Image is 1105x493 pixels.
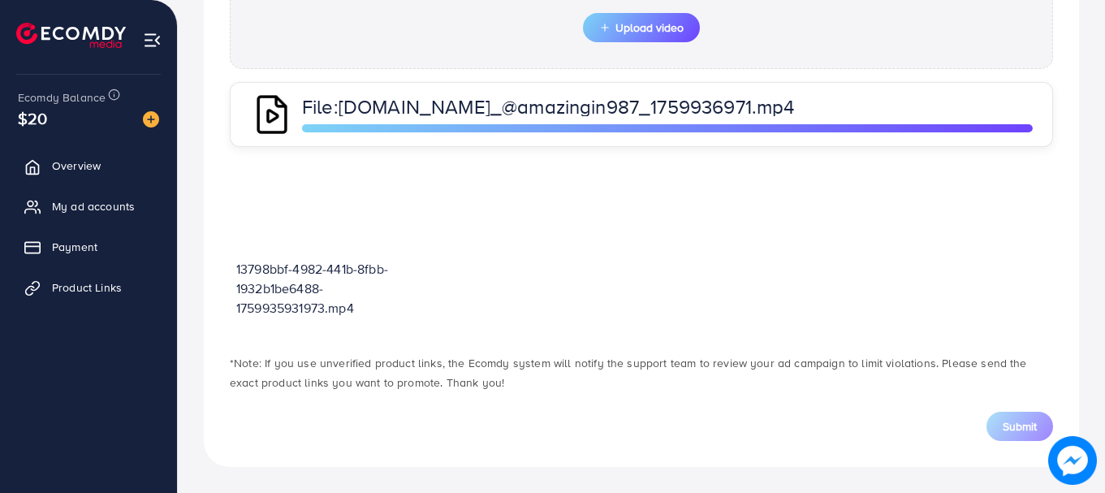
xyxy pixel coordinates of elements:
[143,31,162,50] img: menu
[302,97,830,116] p: File:
[230,353,1053,392] p: *Note: If you use unverified product links, the Ecomdy system will notify the support team to rev...
[12,149,165,182] a: Overview
[1048,436,1097,485] img: image
[12,271,165,304] a: Product Links
[250,93,294,136] img: QAAAABJRU5ErkJggg==
[52,279,122,296] span: Product Links
[12,190,165,223] a: My ad accounts
[599,22,684,33] span: Upload video
[339,93,795,120] span: [DOMAIN_NAME]_@amazingin987_1759936971.mp4
[18,89,106,106] span: Ecomdy Balance
[52,239,97,255] span: Payment
[52,158,101,174] span: Overview
[986,412,1053,441] button: Submit
[236,259,391,318] p: 13798bbf-4982-441b-8fbb-1932b1be6488-1759935931973.mp4
[583,13,700,42] button: Upload video
[143,111,159,128] img: image
[18,106,47,130] span: $20
[52,198,135,214] span: My ad accounts
[1003,418,1037,435] span: Submit
[12,231,165,263] a: Payment
[16,23,126,48] img: logo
